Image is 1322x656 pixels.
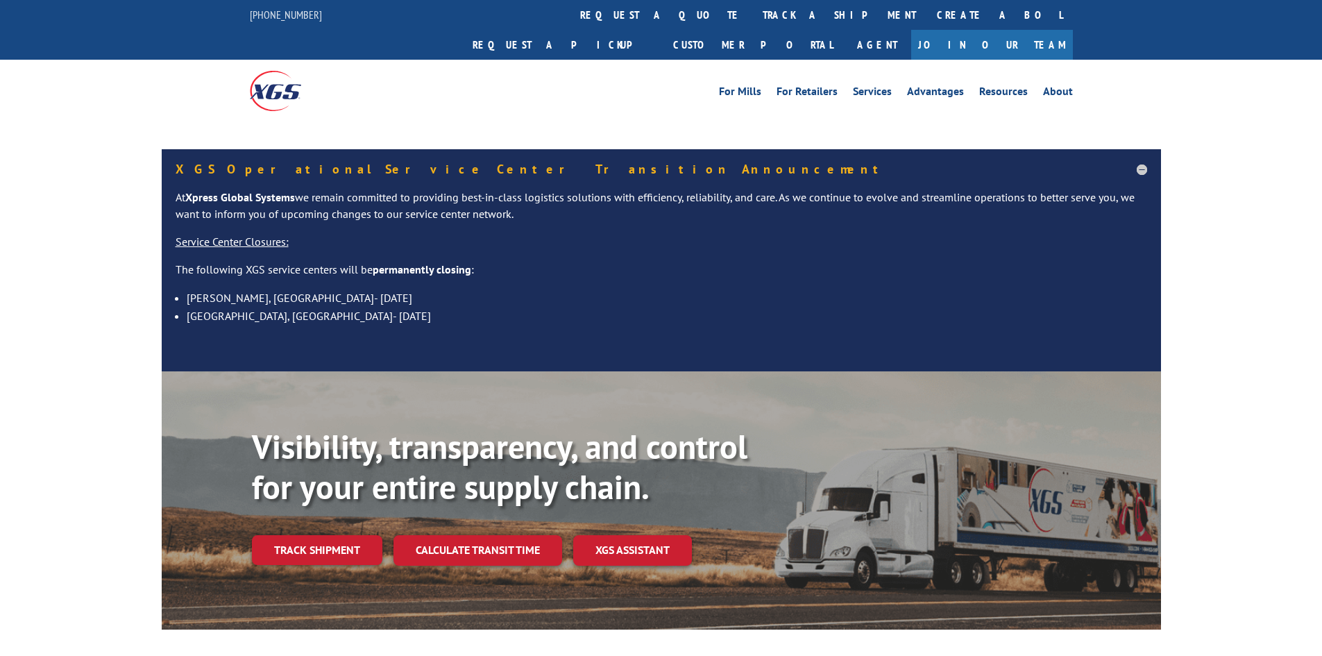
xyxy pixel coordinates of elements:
a: For Mills [719,86,761,101]
h5: XGS Operational Service Center Transition Announcement [176,163,1147,176]
li: [GEOGRAPHIC_DATA], [GEOGRAPHIC_DATA]- [DATE] [187,307,1147,325]
a: Resources [979,86,1028,101]
a: Customer Portal [663,30,843,60]
p: At we remain committed to providing best-in-class logistics solutions with efficiency, reliabilit... [176,190,1147,234]
a: About [1043,86,1073,101]
a: XGS ASSISTANT [573,535,692,565]
li: [PERSON_NAME], [GEOGRAPHIC_DATA]- [DATE] [187,289,1147,307]
a: Request a pickup [462,30,663,60]
a: Agent [843,30,911,60]
a: Join Our Team [911,30,1073,60]
a: Track shipment [252,535,382,564]
u: Service Center Closures: [176,235,289,249]
a: [PHONE_NUMBER] [250,8,322,22]
b: Visibility, transparency, and control for your entire supply chain. [252,425,747,508]
a: Services [853,86,892,101]
p: The following XGS service centers will be : [176,262,1147,289]
a: Calculate transit time [393,535,562,565]
strong: permanently closing [373,262,471,276]
a: For Retailers [777,86,838,101]
strong: Xpress Global Systems [185,190,295,204]
a: Advantages [907,86,964,101]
